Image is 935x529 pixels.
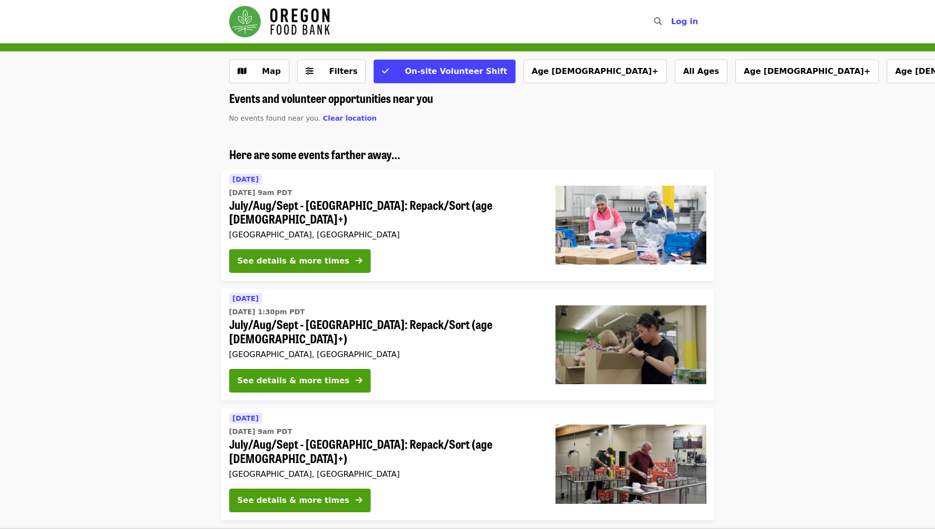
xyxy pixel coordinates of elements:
a: See details for "July/Aug/Sept - Portland: Repack/Sort (age 8+)" [221,289,714,400]
span: No events found near you. [229,114,321,122]
span: July/Aug/Sept - [GEOGRAPHIC_DATA]: Repack/Sort (age [DEMOGRAPHIC_DATA]+) [229,198,540,227]
span: Clear location [323,114,377,122]
button: See details & more times [229,369,371,393]
span: On-site Volunteer Shift [405,66,507,76]
i: map icon [238,66,246,76]
div: [GEOGRAPHIC_DATA], [GEOGRAPHIC_DATA] [229,469,540,479]
span: July/Aug/Sept - [GEOGRAPHIC_DATA]: Repack/Sort (age [DEMOGRAPHIC_DATA]+) [229,317,540,346]
span: Events and volunteer opportunities near you [229,89,433,106]
span: Here are some events farther away... [229,145,400,163]
i: sliders-h icon [306,66,313,76]
button: Age [DEMOGRAPHIC_DATA]+ [523,60,667,83]
img: July/Aug/Sept - Portland: Repack/Sort (age 8+) organized by Oregon Food Bank [555,305,706,384]
div: [GEOGRAPHIC_DATA], [GEOGRAPHIC_DATA] [229,230,540,239]
button: See details & more times [229,249,371,273]
span: [DATE] [233,175,259,183]
i: check icon [382,66,389,76]
span: Log in [671,17,698,26]
button: Log in [663,12,706,32]
i: arrow-right icon [355,256,362,265]
button: On-site Volunteer Shift [374,60,515,83]
button: See details & more times [229,489,371,512]
div: See details & more times [238,255,349,267]
span: [DATE] [233,414,259,422]
i: arrow-right icon [355,496,362,505]
div: See details & more times [238,375,349,387]
span: July/Aug/Sept - [GEOGRAPHIC_DATA]: Repack/Sort (age [DEMOGRAPHIC_DATA]+) [229,437,540,465]
i: arrow-right icon [355,376,362,385]
div: [GEOGRAPHIC_DATA], [GEOGRAPHIC_DATA] [229,350,540,359]
button: Filters (0 selected) [297,60,366,83]
time: [DATE] 1:30pm PDT [229,307,305,317]
span: Filters [329,66,358,76]
time: [DATE] 9am PDT [229,427,292,437]
a: See details for "July/Aug/Sept - Beaverton: Repack/Sort (age 10+)" [221,169,714,281]
span: [DATE] [233,295,259,302]
img: July/Aug/Sept - Beaverton: Repack/Sort (age 10+) organized by Oregon Food Bank [555,186,706,264]
i: search icon [654,17,662,26]
button: Show map view [229,60,289,83]
button: All Ages [675,60,727,83]
button: Age [DEMOGRAPHIC_DATA]+ [735,60,879,83]
button: Clear location [323,113,377,124]
time: [DATE] 9am PDT [229,188,292,198]
div: See details & more times [238,495,349,506]
input: Search [668,10,676,33]
img: Oregon Food Bank - Home [229,6,330,37]
span: Map [262,66,281,76]
a: See details for "July/Aug/Sept - Portland: Repack/Sort (age 16+)" [221,408,714,520]
img: July/Aug/Sept - Portland: Repack/Sort (age 16+) organized by Oregon Food Bank [555,425,706,503]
